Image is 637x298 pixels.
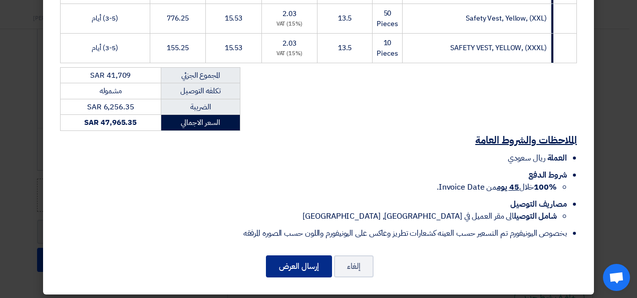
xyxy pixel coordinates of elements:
[338,13,352,24] span: 13.5
[225,13,243,24] span: 15.53
[84,117,137,128] strong: SAR 47,965.35
[161,67,240,83] td: المجموع الجزئي
[87,101,134,112] span: SAR 6,256.35
[437,181,557,193] span: خلال من Invoice Date.
[225,43,243,53] span: 15.53
[60,210,557,222] li: الى مقر العميل في [GEOGRAPHIC_DATA], [GEOGRAPHIC_DATA]
[161,99,240,115] td: الضريبة
[534,181,557,193] strong: 100%
[603,264,630,291] a: Open chat
[508,152,545,164] span: ريال سعودي
[510,198,567,210] span: مصاريف التوصيل
[161,115,240,131] td: السعر الاجمالي
[282,9,296,19] span: 2.03
[266,50,313,58] div: (15%) VAT
[92,13,118,24] span: (3-5) أيام
[61,67,161,83] td: SAR 41,709
[167,13,188,24] span: 776.25
[167,43,188,53] span: 155.25
[100,85,122,96] span: مشموله
[497,181,519,193] u: 45 يوم
[266,20,313,29] div: (15%) VAT
[475,132,577,147] u: الملاحظات والشروط العامة
[450,43,546,53] span: SAFETY VEST, YELLOW, (XXXL)
[528,169,567,181] span: شروط الدفع
[282,38,296,49] span: 2.03
[92,43,118,53] span: (3-5) أيام
[338,43,352,53] span: 13.5
[266,255,332,277] button: إرسال العرض
[334,255,374,277] button: إلغاء
[547,152,567,164] span: العملة
[377,8,398,29] span: 50 Pieces
[60,227,567,239] li: بخصوص اليونيفورم تم التسعير حسب العينه كشعارات تطريز وعاكس على اليونيفورم واللون حسب الصوره المرفقه
[466,13,546,24] span: Safety Vest, Yellow, (XXL)
[161,83,240,99] td: تكلفه التوصيل
[377,38,398,59] span: 10 Pieces
[514,210,557,222] strong: شامل التوصيل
